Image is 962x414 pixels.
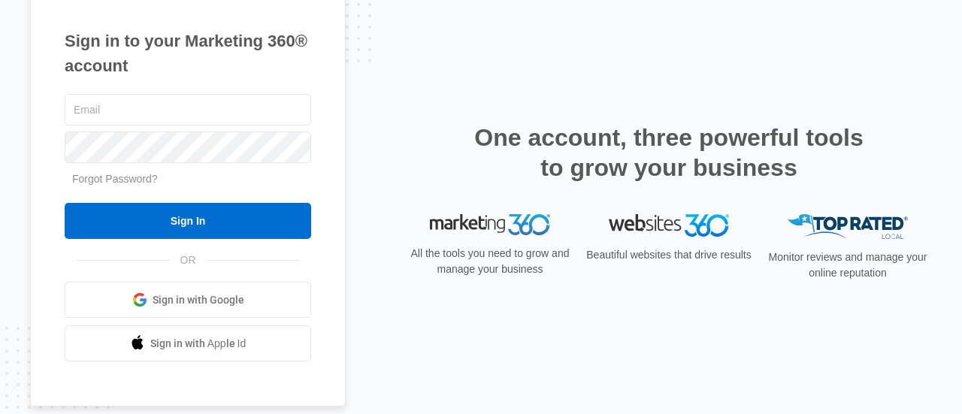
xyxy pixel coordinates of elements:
[153,292,244,308] span: Sign in with Google
[764,249,932,281] p: Monitor reviews and manage your online reputation
[430,214,550,235] img: Marketing 360
[406,246,574,277] p: All the tools you need to grow and manage your business
[65,94,311,125] input: Email
[788,214,908,239] img: Top Rated Local
[470,122,868,183] h2: One account, three powerful tools to grow your business
[72,173,158,185] a: Forgot Password?
[585,247,753,263] p: Beautiful websites that drive results
[170,252,207,268] span: OR
[65,325,311,361] a: Sign in with Apple Id
[65,203,311,239] input: Sign In
[150,336,247,352] span: Sign in with Apple Id
[65,282,311,318] a: Sign in with Google
[609,214,729,236] img: Websites 360
[65,29,311,78] h1: Sign in to your Marketing 360® account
